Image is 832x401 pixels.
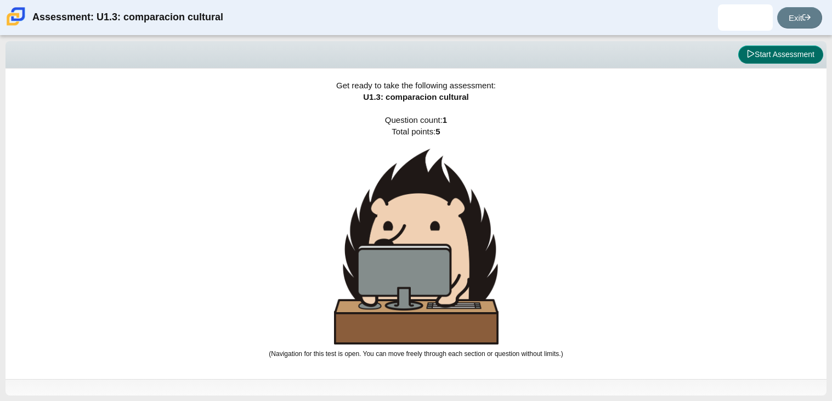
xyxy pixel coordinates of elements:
[336,81,496,90] span: Get ready to take the following assessment:
[363,92,469,101] span: U1.3: comparacion cultural
[269,115,563,358] span: Question count: Total points:
[334,149,499,344] img: hedgehog-behind-computer-large.png
[269,350,563,358] small: (Navigation for this test is open. You can move freely through each section or question without l...
[435,127,440,136] b: 5
[443,115,447,125] b: 1
[737,9,754,26] img: ulises.marianocort.vDNoF8
[777,7,822,29] a: Exit
[738,46,823,64] button: Start Assessment
[4,20,27,30] a: Carmen School of Science & Technology
[32,4,223,31] div: Assessment: U1.3: comparacion cultural
[4,5,27,28] img: Carmen School of Science & Technology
